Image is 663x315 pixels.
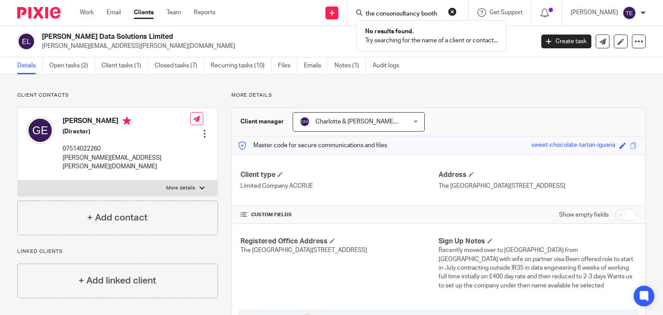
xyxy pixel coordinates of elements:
[439,247,633,288] span: Recently moved over to [GEOGRAPHIC_DATA] from [GEOGRAPHIC_DATA] with wife on partner visa Been of...
[17,32,35,50] img: svg%3E
[531,141,615,151] div: sweet-chocolate-tartan-iguana
[240,237,439,246] h4: Registered Office Address
[448,7,457,16] button: Clear
[42,42,528,50] p: [PERSON_NAME][EMAIL_ADDRESS][PERSON_NAME][DOMAIN_NAME]
[134,8,154,17] a: Clients
[17,57,43,74] a: Details
[155,57,204,74] a: Closed tasks (7)
[49,57,95,74] a: Open tasks (2)
[240,211,439,218] h4: CUSTOM FIELDS
[571,8,618,17] p: [PERSON_NAME]
[240,170,439,180] h4: Client type
[17,248,218,255] p: Linked clients
[211,57,272,74] a: Recurring tasks (10)
[194,8,215,17] a: Reports
[541,35,591,48] a: Create task
[622,6,636,20] img: svg%3E
[316,119,416,125] span: Charlotte & [PERSON_NAME] Accrue
[123,117,131,125] i: Primary
[335,57,366,74] a: Notes (1)
[63,154,190,171] p: [PERSON_NAME][EMAIL_ADDRESS][PERSON_NAME][DOMAIN_NAME]
[107,8,121,17] a: Email
[42,32,431,41] h2: [PERSON_NAME] Data Solutions Limited
[240,117,284,126] h3: Client manager
[167,8,181,17] a: Team
[17,92,218,99] p: Client contacts
[231,92,646,99] p: More details
[80,8,94,17] a: Work
[238,141,387,150] p: Master code for secure communications and files
[63,117,190,127] h4: [PERSON_NAME]
[559,211,609,219] label: Show empty fields
[17,7,60,19] img: Pixie
[240,247,367,253] span: The [GEOGRAPHIC_DATA][STREET_ADDRESS]
[63,145,190,153] p: 07514022260
[63,127,190,136] h5: (Director)
[26,117,54,144] img: svg%3E
[439,182,637,190] p: The [GEOGRAPHIC_DATA][STREET_ADDRESS]
[240,182,439,190] p: Limited Company ACCRUE
[79,274,156,287] h4: + Add linked client
[365,10,442,18] input: Search
[166,185,195,192] p: More details
[101,57,148,74] a: Client tasks (1)
[87,211,148,224] h4: + Add contact
[300,117,310,127] img: svg%3E
[439,237,637,246] h4: Sign Up Notes
[373,57,406,74] a: Audit logs
[304,57,328,74] a: Emails
[278,57,297,74] a: Files
[489,9,523,16] span: Get Support
[439,170,637,180] h4: Address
